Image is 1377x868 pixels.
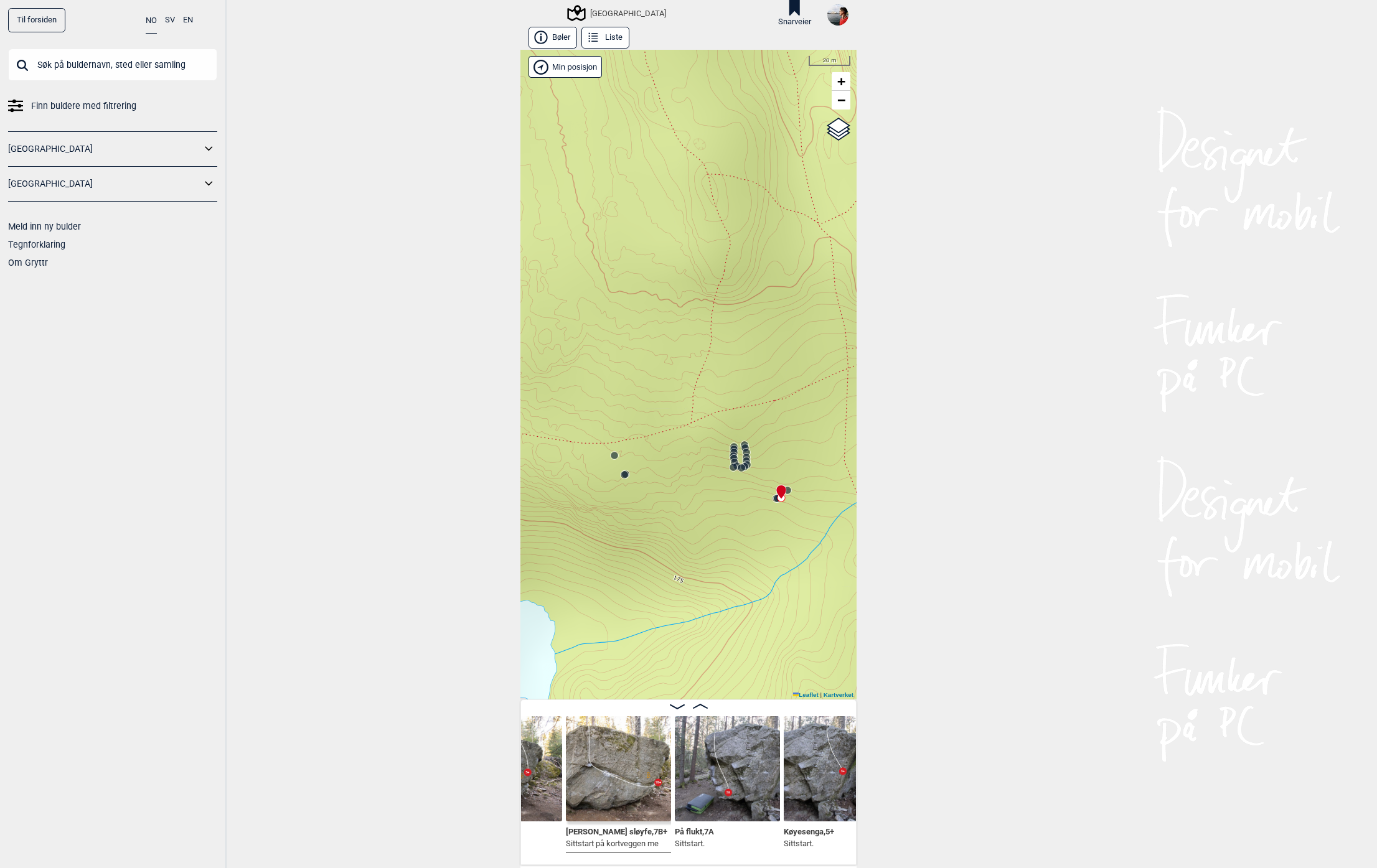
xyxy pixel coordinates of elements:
[675,824,714,836] span: På flukt , 7A
[529,56,602,78] div: Vis min posisjon
[566,838,667,850] p: Sittstart på kortveggen me
[675,838,714,850] p: Sittstart.
[8,8,65,32] a: Til forsiden
[827,4,848,26] img: 96237517 3053624591380607 2383231920386342912 n
[569,6,666,21] div: [GEOGRAPHIC_DATA]
[8,240,65,250] a: Tegnforklaring
[784,824,834,836] span: Køyesenga , 5+
[784,716,889,821] img: Koyesenga 200417
[581,27,629,49] button: Liste
[8,49,217,81] input: Søk på buldernavn, sted eller samling
[31,97,136,115] span: Finn buldere med filtrering
[8,175,201,193] a: [GEOGRAPHIC_DATA]
[827,116,850,143] a: Layers
[8,258,48,268] a: Om Gryttr
[793,691,819,698] a: Leaflet
[566,824,667,836] span: [PERSON_NAME] sløyfe , 7B+
[832,91,850,110] a: Zoom out
[784,838,834,850] p: Sittstart.
[183,8,193,32] button: EN
[832,72,850,91] a: Zoom in
[566,716,671,821] img: Henles sloyfe
[675,716,780,821] img: Pa flukt 200417
[837,73,845,89] span: +
[824,691,853,698] a: Kartverket
[8,140,201,158] a: [GEOGRAPHIC_DATA]
[837,92,845,108] span: −
[146,8,157,34] button: NO
[8,222,81,231] a: Meld inn ny bulder
[8,97,217,115] a: Finn buldere med filtrering
[529,27,577,49] button: Bøler
[165,8,175,32] button: SV
[820,691,822,698] span: |
[809,56,850,66] div: 20 m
